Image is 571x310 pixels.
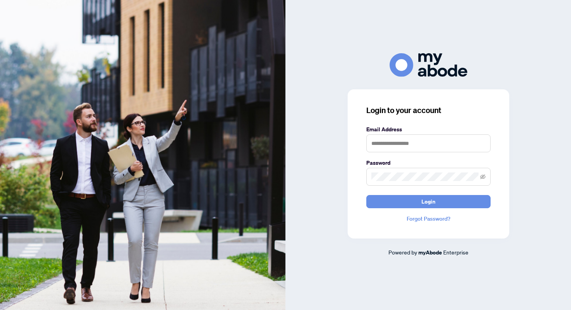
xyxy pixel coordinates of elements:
[388,249,417,256] span: Powered by
[418,248,442,257] a: myAbode
[390,53,467,77] img: ma-logo
[366,158,491,167] label: Password
[366,214,491,223] a: Forgot Password?
[421,195,435,208] span: Login
[366,105,491,116] h3: Login to your account
[366,195,491,208] button: Login
[443,249,468,256] span: Enterprise
[366,125,491,134] label: Email Address
[480,174,486,179] span: eye-invisible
